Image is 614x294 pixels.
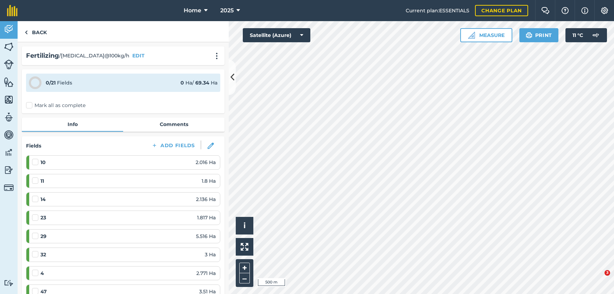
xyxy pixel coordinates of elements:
[202,177,216,185] span: 1.8 Ha
[7,5,18,16] img: fieldmargin Logo
[26,51,59,61] h2: Fertilizing
[561,7,569,14] img: A question mark icon
[208,143,214,149] img: svg+xml;base64,PHN2ZyB3aWR0aD0iMTgiIGhlaWdodD0iMTgiIHZpZXdCb3g9IjAgMCAxOCAxOCIgZmlsbD0ibm9uZSIgeG...
[4,42,14,52] img: svg+xml;base64,PHN2ZyB4bWxucz0iaHR0cDovL3d3dy53My5vcmcvMjAwMC9zdmciIHdpZHRoPSI1NiIgaGVpZ2h0PSI2MC...
[243,28,310,42] button: Satellite (Azure)
[4,24,14,35] img: svg+xml;base64,PD94bWwgdmVyc2lvbj0iMS4wIiBlbmNvZGluZz0idXRmLTgiPz4KPCEtLSBHZW5lcmF0b3I6IEFkb2JlIE...
[40,251,46,258] strong: 32
[4,183,14,193] img: svg+xml;base64,PD94bWwgdmVyc2lvbj0iMS4wIiBlbmNvZGluZz0idXRmLTgiPz4KPCEtLSBHZW5lcmF0b3I6IEFkb2JlIE...
[236,217,253,234] button: i
[40,232,46,240] strong: 29
[220,6,234,15] span: 2025
[181,80,184,86] strong: 0
[196,158,216,166] span: 2.016 Ha
[213,52,221,60] img: svg+xml;base64,PHN2ZyB4bWxucz0iaHR0cDovL3d3dy53My5vcmcvMjAwMC9zdmciIHdpZHRoPSIyMCIgaGVpZ2h0PSIyNC...
[590,270,607,287] iframe: Intercom live chat
[196,232,216,240] span: 5.516 Ha
[196,195,216,203] span: 2.136 Ha
[241,243,248,251] img: Four arrows, one pointing top left, one top right, one bottom right and the last bottom left
[4,147,14,158] img: svg+xml;base64,PD94bWwgdmVyc2lvbj0iMS4wIiBlbmNvZGluZz0idXRmLTgiPz4KPCEtLSBHZW5lcmF0b3I6IEFkb2JlIE...
[25,28,28,37] img: svg+xml;base64,PHN2ZyB4bWxucz0iaHR0cDovL3d3dy53My5vcmcvMjAwMC9zdmciIHdpZHRoPSI5IiBoZWlnaHQ9IjI0Ii...
[239,263,250,273] button: +
[4,94,14,105] img: svg+xml;base64,PHN2ZyB4bWxucz0iaHR0cDovL3d3dy53My5vcmcvMjAwMC9zdmciIHdpZHRoPSI1NiIgaGVpZ2h0PSI2MC...
[406,7,469,14] span: Current plan : ESSENTIALS
[475,5,528,16] a: Change plan
[40,214,46,221] strong: 23
[4,112,14,123] img: svg+xml;base64,PD94bWwgdmVyc2lvbj0iMS4wIiBlbmNvZGluZz0idXRmLTgiPz4KPCEtLSBHZW5lcmF0b3I6IEFkb2JlIE...
[239,273,250,283] button: –
[468,32,475,39] img: Ruler icon
[541,7,550,14] img: Two speech bubbles overlapping with the left bubble in the forefront
[4,130,14,140] img: svg+xml;base64,PD94bWwgdmVyc2lvbj0iMS4wIiBlbmNvZGluZz0idXRmLTgiPz4KPCEtLSBHZW5lcmF0b3I6IEFkb2JlIE...
[581,6,588,15] img: svg+xml;base64,PHN2ZyB4bWxucz0iaHR0cDovL3d3dy53My5vcmcvMjAwMC9zdmciIHdpZHRoPSIxNyIgaGVpZ2h0PSIxNy...
[572,28,583,42] span: 11 ° C
[4,280,14,286] img: svg+xml;base64,PD94bWwgdmVyc2lvbj0iMS4wIiBlbmNvZGluZz0idXRmLTgiPz4KPCEtLSBHZW5lcmF0b3I6IEFkb2JlIE...
[40,177,44,185] strong: 11
[146,140,201,150] button: Add Fields
[4,60,14,69] img: svg+xml;base64,PD94bWwgdmVyc2lvbj0iMS4wIiBlbmNvZGluZz0idXRmLTgiPz4KPCEtLSBHZW5lcmF0b3I6IEFkb2JlIE...
[184,6,201,15] span: Home
[59,52,129,60] span: / [MEDICAL_DATA]@100kg/h
[195,80,209,86] strong: 69.34
[196,269,216,277] span: 2.771 Ha
[26,142,41,150] h4: Fields
[40,269,44,277] strong: 4
[46,80,56,86] strong: 0 / 21
[604,270,610,276] span: 3
[600,7,609,14] img: A cog icon
[4,165,14,175] img: svg+xml;base64,PD94bWwgdmVyc2lvbj0iMS4wIiBlbmNvZGluZz0idXRmLTgiPz4KPCEtLSBHZW5lcmF0b3I6IEFkb2JlIE...
[123,118,224,131] a: Comments
[460,28,512,42] button: Measure
[589,28,603,42] img: svg+xml;base64,PD94bWwgdmVyc2lvbj0iMS4wIiBlbmNvZGluZz0idXRmLTgiPz4KPCEtLSBHZW5lcmF0b3I6IEFkb2JlIE...
[181,79,217,87] div: Ha / Ha
[18,21,54,42] a: Back
[4,77,14,87] img: svg+xml;base64,PHN2ZyB4bWxucz0iaHR0cDovL3d3dy53My5vcmcvMjAwMC9zdmciIHdpZHRoPSI1NiIgaGVpZ2h0PSI2MC...
[526,31,532,39] img: svg+xml;base64,PHN2ZyB4bWxucz0iaHR0cDovL3d3dy53My5vcmcvMjAwMC9zdmciIHdpZHRoPSIxOSIgaGVpZ2h0PSIyNC...
[40,195,46,203] strong: 14
[26,102,86,109] label: Mark all as complete
[565,28,607,42] button: 11 °C
[197,214,216,221] span: 1.817 Ha
[519,28,559,42] button: Print
[46,79,72,87] div: Fields
[40,158,46,166] strong: 10
[205,251,216,258] span: 3 Ha
[243,221,246,230] span: i
[132,52,145,60] button: EDIT
[22,118,123,131] a: Info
